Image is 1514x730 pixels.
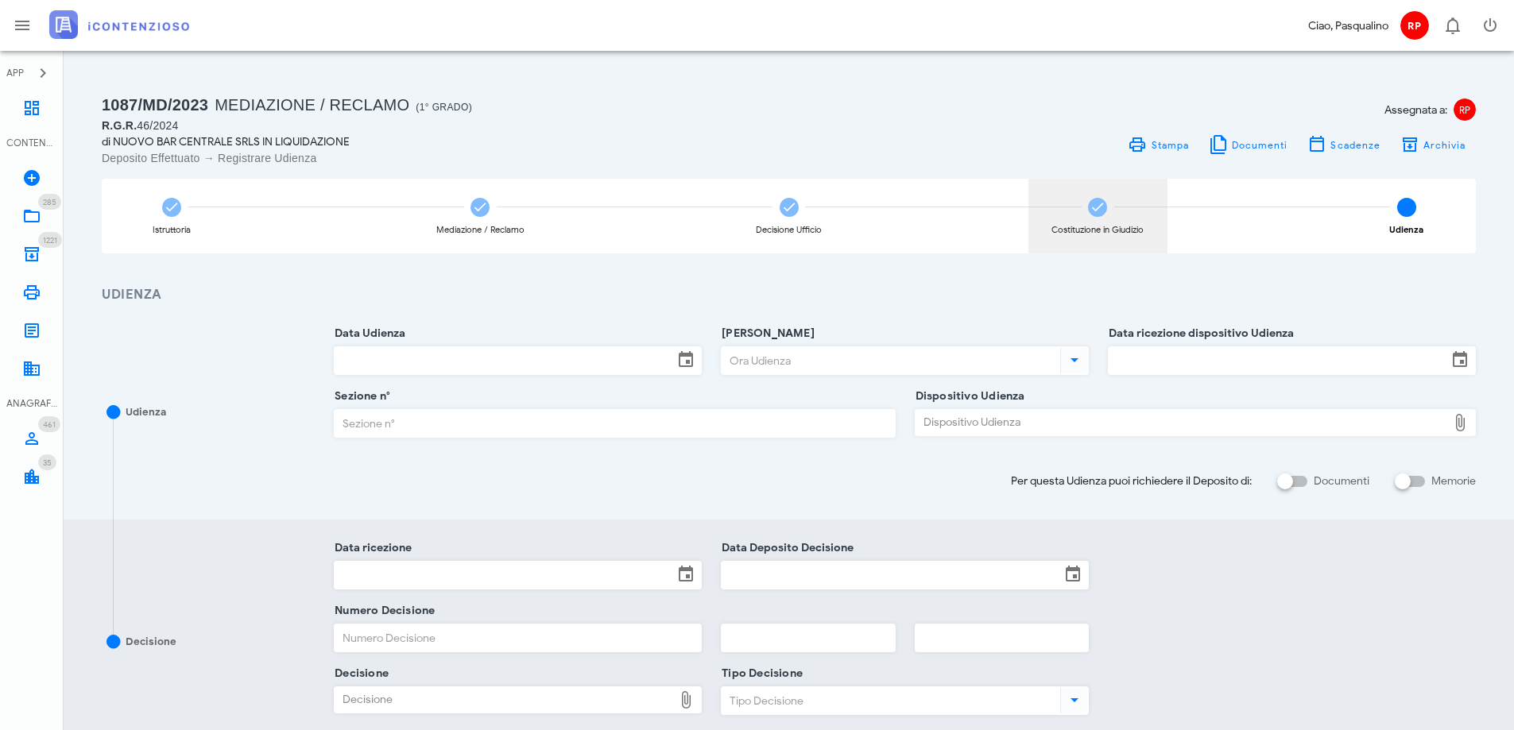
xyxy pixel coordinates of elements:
[153,226,191,234] div: Istruttoria
[1454,98,1476,121] span: RP
[1330,139,1380,151] span: Scadenze
[38,454,56,470] span: Distintivo
[102,150,780,166] div: Deposito Effettuato → Registrare Udienza
[1298,133,1391,156] button: Scadenze
[1433,6,1471,44] button: Distintivo
[416,102,472,113] span: (1° Grado)
[335,624,701,651] input: Numero Decisione
[1051,226,1144,234] div: Costituzione in Giudizio
[1395,6,1433,44] button: RP
[215,96,409,114] span: Mediazione / Reclamo
[1118,133,1198,156] a: Stampa
[38,416,60,432] span: Distintivo
[102,285,1476,305] h3: Udienza
[43,419,56,430] span: 461
[717,326,815,342] label: [PERSON_NAME]
[330,388,390,404] label: Sezione n°
[43,235,57,245] span: 1221
[38,232,62,248] span: Distintivo
[6,396,57,411] div: ANAGRAFICA
[1389,226,1423,234] div: Udienza
[38,194,61,210] span: Distintivo
[717,666,803,682] label: Tipo Decisione
[1011,473,1252,489] span: Per questa Udienza puoi richiedere il Deposito di:
[1198,133,1298,156] button: Documenti
[102,133,780,150] div: di NUOVO BAR CENTRALE SRLS IN LIQUIDAZIONE
[1314,473,1369,489] label: Documenti
[43,197,56,207] span: 285
[756,226,822,234] div: Decisione Ufficio
[1431,473,1476,489] label: Memorie
[722,347,1057,374] input: Ora Udienza
[1397,198,1416,217] span: 5
[1308,17,1388,34] div: Ciao, Pasqualino
[335,410,894,437] input: Sezione n°
[49,10,189,39] img: logo-text-2x.png
[330,603,435,619] label: Numero Decisione
[6,136,57,150] div: CONTENZIOSO
[102,96,208,114] span: 1087/MD/2023
[722,687,1057,714] input: Tipo Decisione
[102,118,780,133] div: 46/2024
[126,634,176,650] div: Decisione
[335,687,673,713] div: Decisione
[911,388,1025,404] label: Dispositivo Udienza
[1150,139,1189,151] span: Stampa
[436,226,525,234] div: Mediazione / Reclamo
[126,404,166,420] div: Udienza
[1384,102,1447,118] span: Assegnata a:
[102,119,137,132] span: R.G.R.
[43,458,52,468] span: 35
[916,410,1447,435] div: Dispositivo Udienza
[1231,139,1288,151] span: Documenti
[1390,133,1476,156] button: Archivia
[1400,11,1429,40] span: RP
[1423,139,1466,151] span: Archivia
[330,666,389,682] label: Decisione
